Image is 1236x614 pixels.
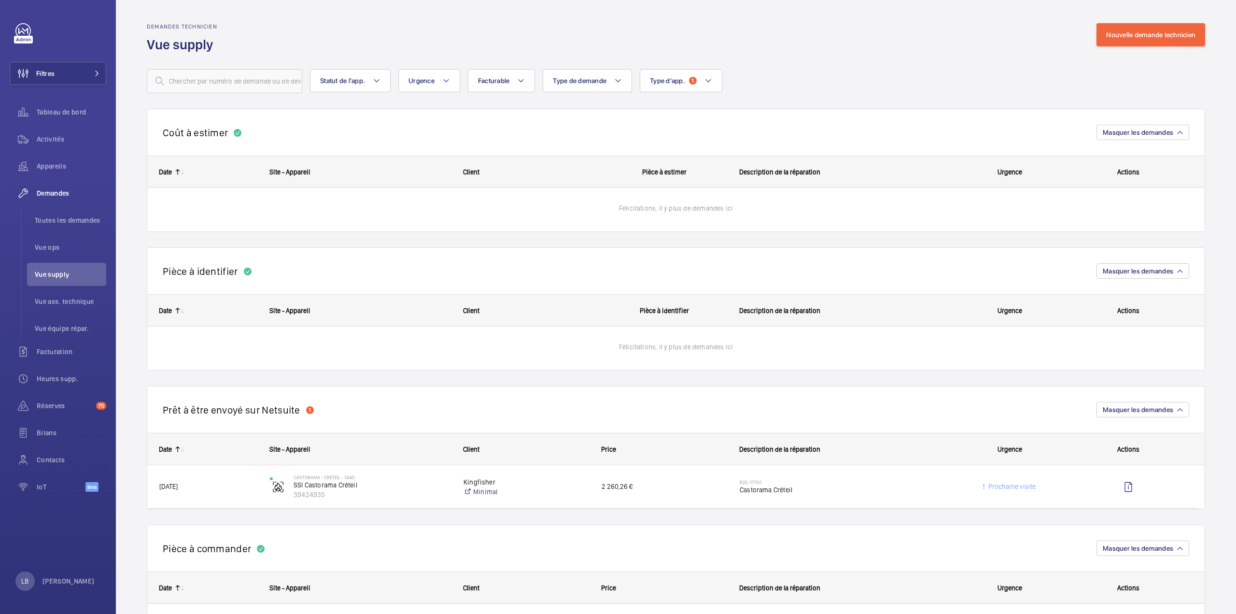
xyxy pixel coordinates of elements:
p: SSI Castorama Créteil [294,480,451,490]
span: 2 260,26 € [602,481,727,492]
span: Price [601,445,616,453]
span: Activités [37,134,106,144]
span: Vue équipe répar. [35,324,106,333]
div: Date [159,445,172,453]
button: Masquer les demandes [1096,125,1189,140]
button: Facturable [468,69,535,92]
span: Facturation [37,347,106,357]
span: Masquer les demandes [1103,406,1173,414]
span: Masquer les demandes [1103,267,1173,275]
button: Type de demande [543,69,632,92]
span: Actions [1117,445,1139,453]
button: Filtres [10,62,106,85]
span: Actions [1117,307,1139,314]
span: Toutes les demandes [35,215,106,225]
span: [DATE] [159,483,178,490]
span: Urgence [997,445,1022,453]
p: Castorama - CRETEIL - 1440 [294,474,451,480]
span: Client [463,445,479,453]
p: 39424935 [294,490,451,500]
span: Client [463,307,479,314]
span: Pièce à estimer [642,168,687,176]
span: Prochaine visite [986,483,1036,490]
span: Bilans [37,428,106,438]
span: Castorama Créteil [740,485,948,495]
span: Price [601,584,616,592]
span: Vue supply [35,270,106,279]
h2: Pièce à commander [163,543,251,555]
h2: Prêt à être envoyé sur Netsuite [163,404,300,416]
span: Beta [85,482,98,492]
span: Urgence [997,584,1022,592]
img: fire_alarm.svg [272,481,284,493]
button: Masquer les demandes [1096,541,1189,556]
div: Date [159,168,172,176]
span: Urgence [408,77,435,85]
p: LB [21,576,28,586]
span: Filtres [36,69,55,78]
span: Site - Appareil [269,584,310,592]
span: Statut de l'app. [320,77,365,85]
span: 75 [96,402,106,410]
span: Urgence [997,168,1022,176]
span: Urgence [997,307,1022,314]
span: Masquer les demandes [1103,129,1173,136]
span: Description de la réparation [739,307,820,314]
input: Chercher par numéro de demande ou de devis [147,69,302,93]
span: Actions [1117,584,1139,592]
span: Appareils [37,161,106,171]
span: Pièce à identifier [640,307,689,314]
p: Kingfisher [463,477,589,487]
p: [PERSON_NAME] [42,576,95,586]
a: Minimal [463,487,589,497]
span: Vue ass. technique [35,297,106,306]
button: Urgence [398,69,460,92]
span: Description de la réparation [739,584,820,592]
button: Type d'app.1 [640,69,722,92]
span: Client [463,168,479,176]
h2: Pièce à identifier [163,265,238,277]
span: Contacts [37,455,106,465]
div: 1 [306,406,314,414]
span: Site - Appareil [269,307,310,314]
span: Type de demande [553,77,606,85]
span: Vue ops [35,243,106,252]
span: Description de la réparation [739,445,820,453]
div: Date [159,584,172,592]
span: 1 [689,77,697,85]
button: Masquer les demandes [1096,402,1189,417]
span: Heures supp. [37,374,106,384]
h2: Demandes technicien [147,23,219,30]
span: Réserves [37,401,92,411]
h1: Vue supply [147,36,219,54]
button: Statut de l'app. [310,69,391,92]
span: Description de la réparation [739,168,820,176]
span: Site - Appareil [269,445,310,453]
span: Client [463,584,479,592]
span: Tableau de bord [37,107,106,117]
span: Actions [1117,168,1139,176]
div: Press SPACE to select this row. [147,465,1197,509]
span: Type d'app. [650,77,685,85]
span: Facturable [478,77,510,85]
div: Date [159,307,172,314]
span: Masquer les demandes [1103,544,1173,552]
button: Nouvelle demande technicien [1096,23,1205,46]
h2: R25-11750 [740,479,948,485]
span: Site - Appareil [269,168,310,176]
span: IoT [37,482,85,492]
h2: Coût à estimer [163,127,228,139]
button: Masquer les demandes [1096,263,1189,279]
span: Demandes [37,188,106,198]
